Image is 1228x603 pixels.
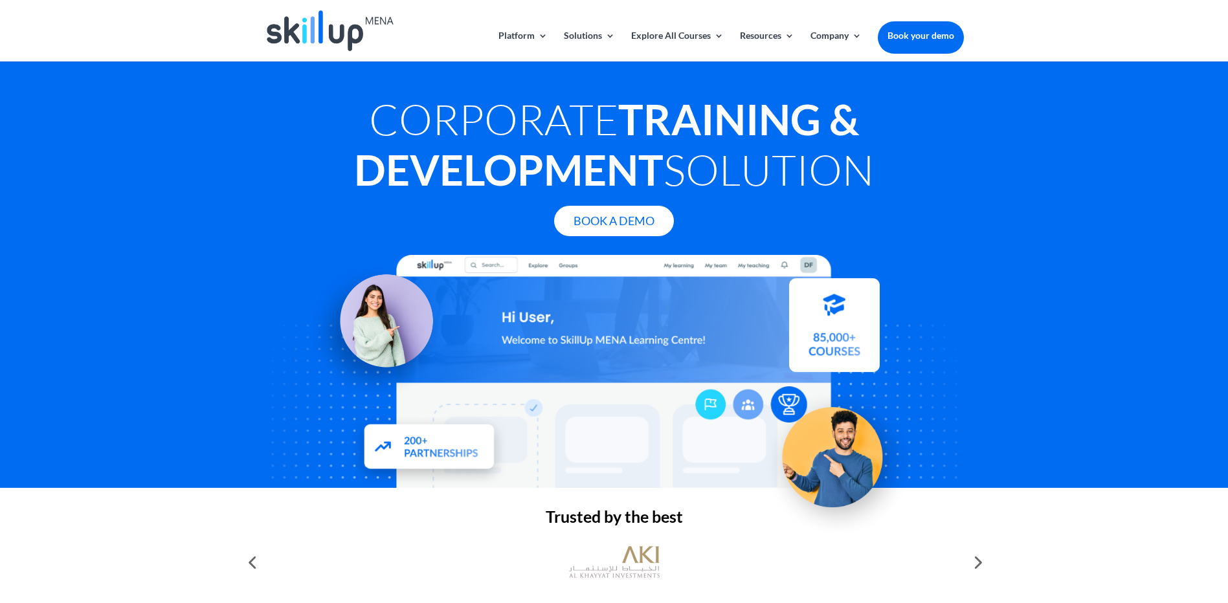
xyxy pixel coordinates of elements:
[348,411,509,487] img: Partners - SkillUp Mena
[1163,541,1228,603] iframe: Chat Widget
[810,31,862,61] a: Company
[878,21,964,50] a: Book your demo
[789,284,880,378] img: Courses library - SkillUp MENA
[265,94,964,201] h1: Corporate Solution
[761,379,915,533] img: Upskill your workforce - SkillUp
[564,31,615,61] a: Solutions
[631,31,724,61] a: Explore All Courses
[265,509,964,531] h2: Trusted by the best
[354,94,859,195] strong: Training & Development
[267,10,394,51] img: Skillup Mena
[554,206,674,236] a: Book A Demo
[740,31,794,61] a: Resources
[306,259,446,399] img: Learning Management Solution - SkillUp
[569,540,660,585] img: al khayyat investments logo
[498,31,548,61] a: Platform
